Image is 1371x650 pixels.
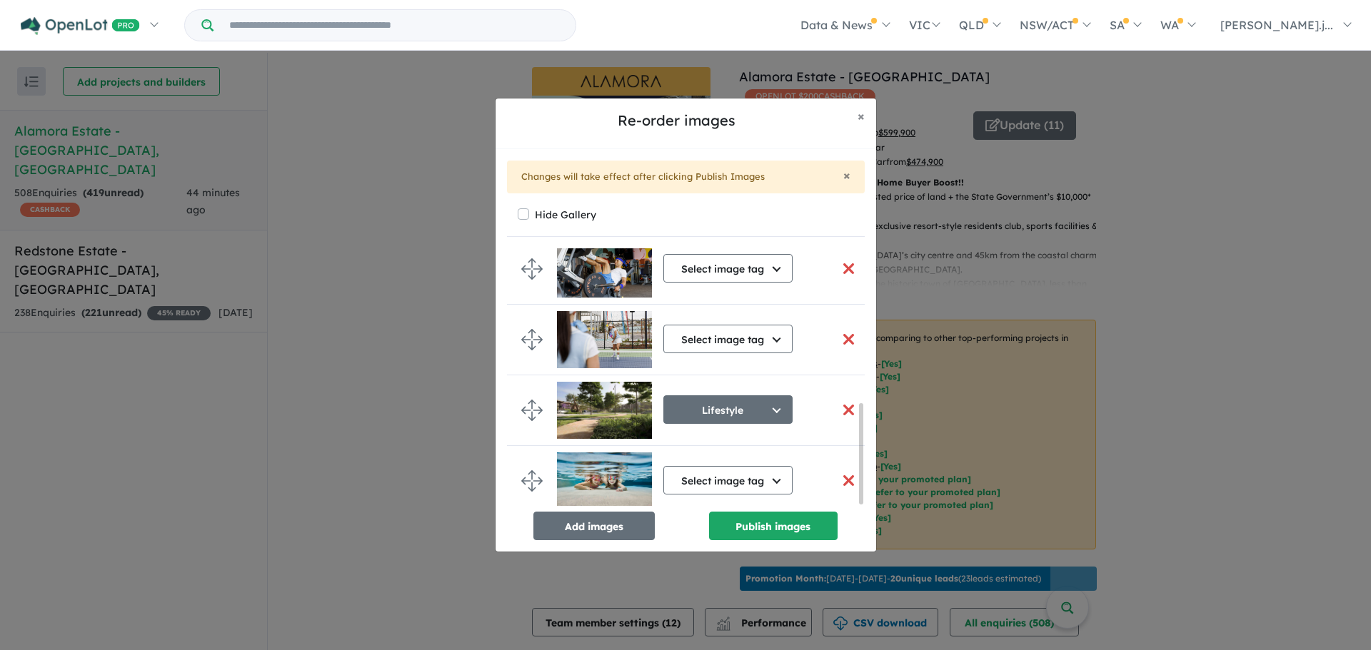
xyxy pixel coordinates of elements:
div: Changes will take effect after clicking Publish Images [507,161,865,193]
img: Alamora%20Estate%20-%20Tarneit%20Lifestyle.jpg [557,382,652,439]
img: Openlot PRO Logo White [21,17,140,35]
img: drag.svg [521,400,543,421]
button: Close [843,169,850,182]
button: Select image tag [663,325,793,353]
img: drag.svg [521,470,543,492]
img: Alamora%20Estate%20-%20Tarneit___1752743952.jpg [557,240,652,298]
span: [PERSON_NAME].j... [1220,18,1333,32]
button: Select image tag [663,466,793,494]
img: drag.svg [521,258,543,280]
img: drag.svg [521,329,543,350]
input: Try estate name, suburb, builder or developer [216,10,573,41]
img: Alamora%20Estate%20-%20Tarneit%20Lifestyle%202.jpg [557,452,652,509]
button: Add images [533,512,655,540]
span: × [858,108,865,124]
h5: Re-order images [507,110,846,131]
span: × [843,167,850,183]
img: Alamora%20Estate%20-%20Tarneit___1752743983.jpg [557,311,652,368]
button: Select image tag [663,254,793,283]
label: Hide Gallery [535,205,596,225]
button: Publish images [709,512,838,540]
button: Lifestyle [663,395,793,424]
